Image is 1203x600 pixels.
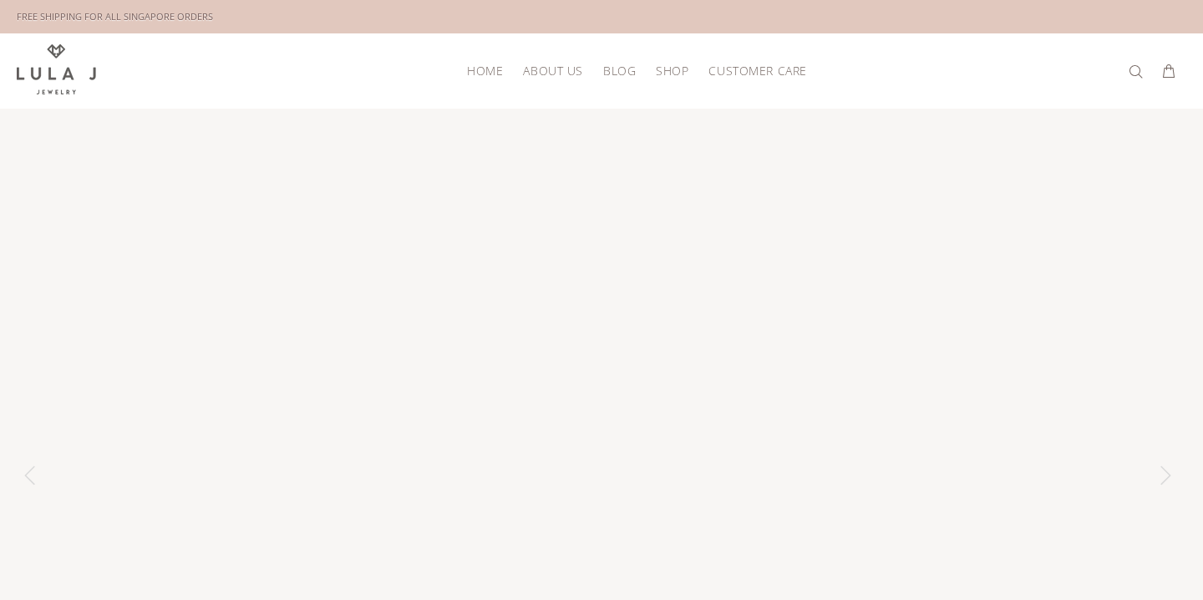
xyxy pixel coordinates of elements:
[603,64,636,77] span: Blog
[457,58,513,84] a: HOME
[593,58,646,84] a: Blog
[523,64,582,77] span: About Us
[698,58,806,84] a: Customer Care
[467,64,503,77] span: HOME
[17,8,213,26] div: FREE SHIPPING FOR ALL SINGAPORE ORDERS
[656,64,688,77] span: Shop
[708,64,806,77] span: Customer Care
[513,58,592,84] a: About Us
[646,58,698,84] a: Shop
